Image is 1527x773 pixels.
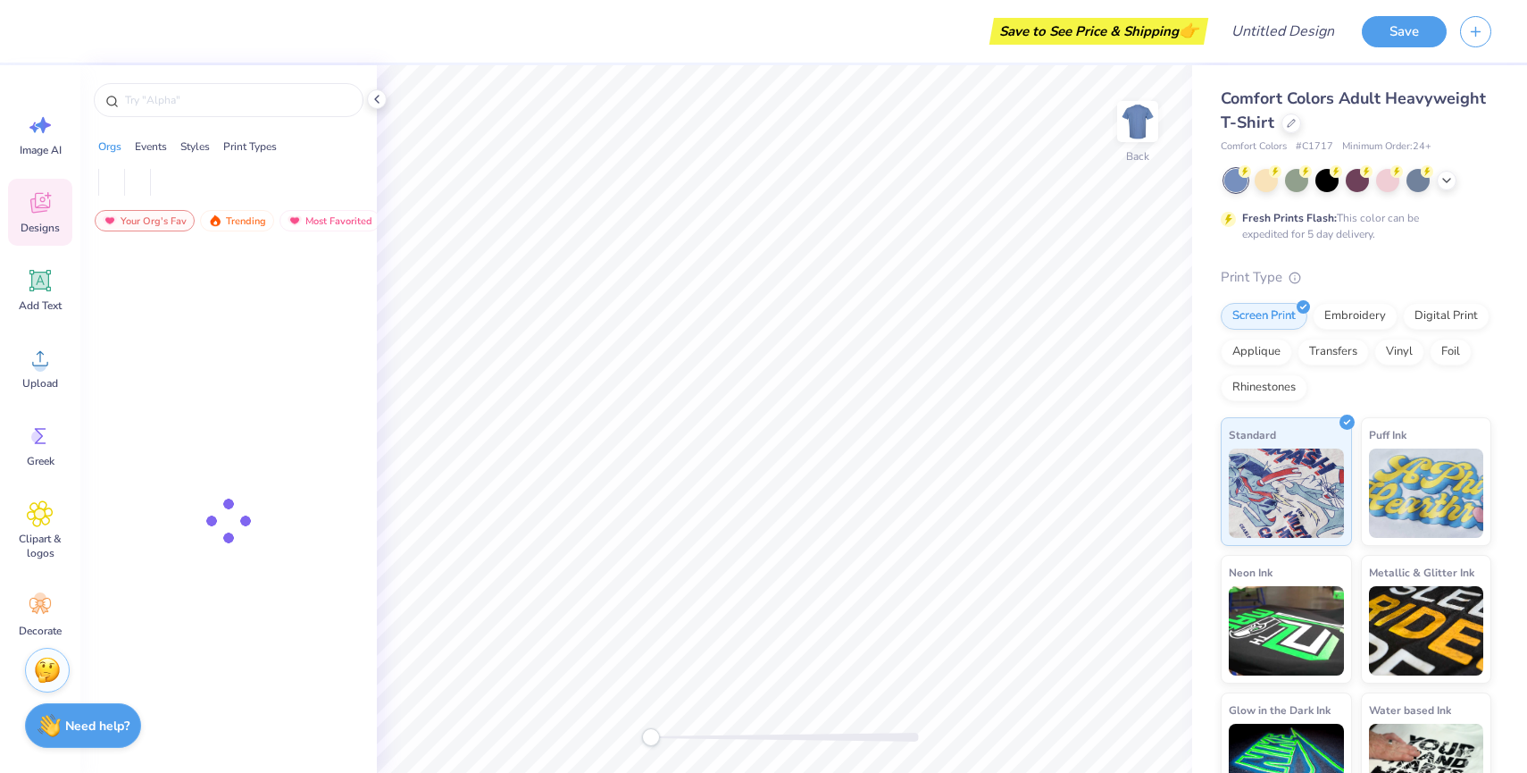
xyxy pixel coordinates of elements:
[135,139,167,155] div: Events
[21,221,60,235] span: Designs
[1229,449,1344,538] img: Standard
[1179,20,1198,41] span: 👉
[1217,13,1348,49] input: Untitled Design
[19,298,62,313] span: Add Text
[95,210,195,231] div: Your Org's Fav
[208,214,222,227] img: trending.gif
[27,454,54,468] span: Greek
[1229,586,1344,676] img: Neon Ink
[65,718,129,735] strong: Need help?
[642,728,660,746] div: Accessibility label
[1229,701,1331,719] span: Glow in the Dark Ink
[1229,563,1272,582] span: Neon Ink
[1369,449,1484,538] img: Puff Ink
[123,91,352,109] input: Try "Alpha"
[1369,586,1484,676] img: Metallic & Glitter Ink
[1369,425,1406,444] span: Puff Ink
[1229,425,1276,444] span: Standard
[180,139,210,155] div: Styles
[1221,267,1491,288] div: Print Type
[1242,211,1337,225] strong: Fresh Prints Flash:
[1221,339,1292,365] div: Applique
[1221,303,1307,330] div: Screen Print
[1369,563,1474,582] span: Metallic & Glitter Ink
[20,143,62,157] span: Image AI
[1242,210,1462,242] div: This color can be expedited for 5 day delivery.
[1298,339,1369,365] div: Transfers
[1342,139,1431,155] span: Minimum Order: 24 +
[1120,104,1156,139] img: Back
[288,214,302,227] img: most_fav.gif
[280,210,380,231] div: Most Favorited
[1221,374,1307,401] div: Rhinestones
[19,624,62,638] span: Decorate
[223,139,277,155] div: Print Types
[1369,701,1451,719] span: Water based Ink
[1362,16,1447,47] button: Save
[11,532,70,560] span: Clipart & logos
[994,18,1204,45] div: Save to See Price & Shipping
[1296,139,1333,155] span: # C1717
[22,376,58,391] span: Upload
[1430,339,1472,365] div: Foil
[1221,139,1287,155] span: Comfort Colors
[103,214,117,227] img: most_fav.gif
[1374,339,1424,365] div: Vinyl
[1403,303,1489,330] div: Digital Print
[98,139,121,155] div: Orgs
[1126,148,1149,164] div: Back
[1221,88,1486,133] span: Comfort Colors Adult Heavyweight T-Shirt
[1313,303,1398,330] div: Embroidery
[200,210,274,231] div: Trending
